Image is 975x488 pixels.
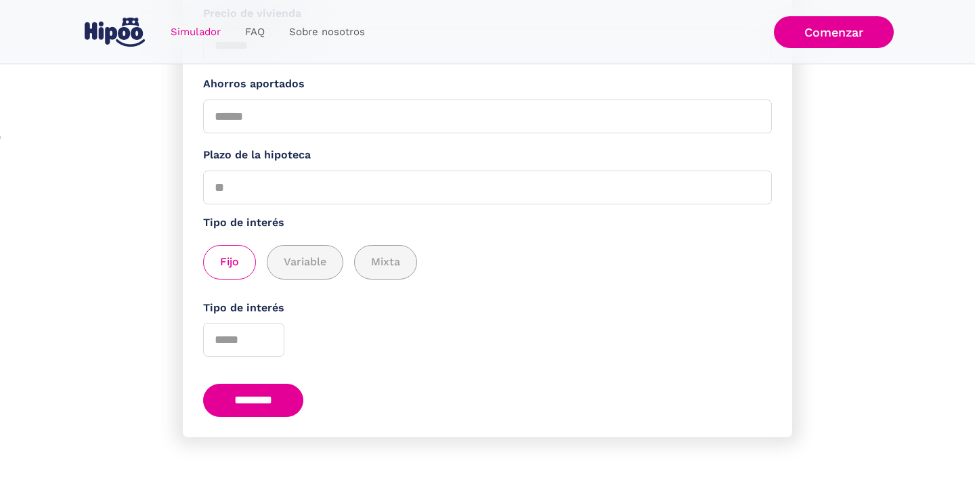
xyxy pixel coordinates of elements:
a: Simulador [158,19,233,45]
span: Mixta [371,254,400,271]
div: add_description_here [203,245,772,280]
a: home [81,12,148,52]
a: Comenzar [774,16,894,48]
span: Variable [284,254,326,271]
label: Plazo de la hipoteca [203,147,772,164]
label: Ahorros aportados [203,76,772,93]
span: Fijo [220,254,239,271]
a: Sobre nosotros [277,19,377,45]
label: Tipo de interés [203,215,772,231]
a: FAQ [233,19,277,45]
label: Tipo de interés [203,300,772,317]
